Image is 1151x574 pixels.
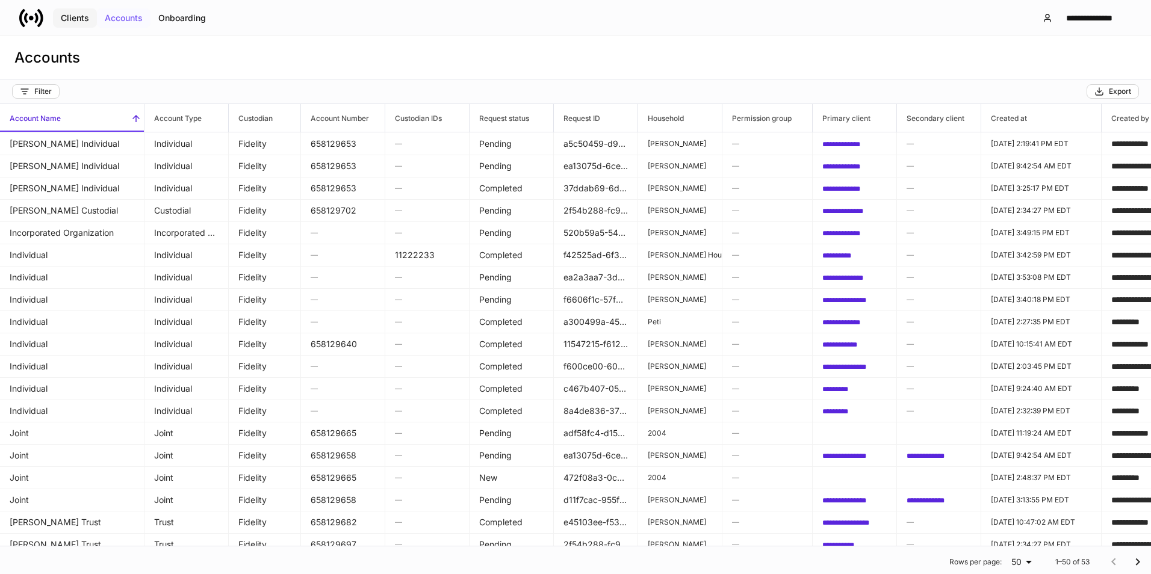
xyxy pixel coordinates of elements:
[648,206,712,215] p: [PERSON_NAME]
[395,271,459,283] h6: —
[991,228,1091,238] p: [DATE] 3:49:15 PM EDT
[470,199,554,222] td: Pending
[813,377,897,400] td: 2ae7181e-5854-497b-b13a-608e82311aea
[470,177,554,200] td: Completed
[991,317,1091,327] p: [DATE] 2:27:35 PM EDT
[991,495,1091,505] p: [DATE] 3:13:55 PM EDT
[732,405,802,416] h6: —
[907,316,971,327] h6: —
[311,383,375,394] h6: —
[907,182,971,194] h6: —
[648,473,712,483] p: 2004
[554,333,638,356] td: 11547215-f612-4b67-aa73-19507cf5f8b4
[144,310,229,333] td: Individual
[648,161,712,171] p: [PERSON_NAME]
[813,199,897,222] td: 971347ad-bcb4-45a3-aa8f-312f4f77280a
[991,451,1091,460] p: [DATE] 9:42:54 AM EDT
[311,227,375,238] h6: —
[648,540,712,549] p: [PERSON_NAME]
[105,14,143,22] div: Accounts
[311,294,375,305] h6: —
[732,539,802,550] h6: —
[648,428,712,438] p: 2004
[395,182,459,194] h6: —
[991,362,1091,371] p: [DATE] 2:03:45 PM EDT
[158,14,206,22] div: Onboarding
[732,338,802,350] h6: —
[813,422,897,445] td: 03e050b3-b3a5-4c25-a556-7c92171941d3
[732,449,802,461] h6: —
[385,113,442,124] h6: Custodian IDs
[907,249,971,261] h6: —
[144,333,229,356] td: Individual
[554,400,638,422] td: 8a4de836-3778-4df3-a953-76ad04519151
[385,104,469,132] span: Custodian IDs
[53,8,97,28] button: Clients
[301,511,385,534] td: 658129682
[813,466,897,489] td: 20336bff-adb1-40d9-8ef5-d76bf57968c8
[732,138,802,149] h6: —
[648,384,712,393] p: [PERSON_NAME]
[813,155,897,177] td: 8869d211-28ce-4ecf-abfb-058d39b07e00
[395,316,459,327] h6: —
[907,405,971,416] h6: —
[981,132,1102,155] td: 2025-09-10T18:19:41.522Z
[981,155,1102,177] td: 2025-09-11T13:42:54.124Z
[648,495,712,505] p: [PERSON_NAME]
[12,84,60,99] button: Filter
[648,317,712,327] p: Peti
[554,466,638,489] td: 472f08a3-0ca5-479f-8e5c-c0b691544fed
[648,451,712,460] p: [PERSON_NAME]
[991,428,1091,438] p: [DATE] 11:19:24 AM EDT
[991,184,1091,193] p: [DATE] 3:25:17 PM EDT
[981,466,1102,489] td: 2025-09-12T18:48:37.441Z
[732,294,802,305] h6: —
[395,472,459,483] h6: —
[554,355,638,378] td: f600ce00-602a-47f5-aa61-1b92abfb3906
[395,449,459,461] h6: —
[144,288,229,311] td: Individual
[150,8,214,28] button: Onboarding
[229,177,301,200] td: Fidelity
[301,155,385,177] td: 658129653
[732,427,802,439] h6: —
[470,377,554,400] td: Completed
[981,244,1102,267] td: 2025-08-28T19:42:59.893Z
[229,155,301,177] td: Fidelity
[949,557,1002,567] p: Rows per page:
[991,161,1091,171] p: [DATE] 9:42:54 AM EDT
[554,266,638,289] td: ea2a3aa7-3d13-4202-b826-6a6e5f06649c
[470,221,554,244] td: Pending
[229,199,301,222] td: Fidelity
[554,422,638,445] td: adf58fc4-d152-4a7f-ae4a-a6a3221f91a7
[470,244,554,267] td: Completed
[813,177,897,200] td: bad6fd97-4fec-4bec-8f1a-796c3003a570
[1055,557,1090,567] p: 1–50 of 53
[470,266,554,289] td: Pending
[907,516,971,528] h6: —
[907,205,971,216] h6: —
[554,377,638,400] td: c467b407-0555-4ae0-950d-57976260834b
[144,511,229,534] td: Trust
[144,444,229,467] td: Joint
[813,132,897,155] td: 40d475b4-efe9-462f-a1e6-cbfa5303f133
[813,266,897,289] td: 6fbe8b0b-1b8e-409b-812a-ed3688de566b
[301,113,369,124] h6: Account Number
[395,138,459,149] h6: —
[1087,84,1139,99] button: Export
[1007,556,1036,568] div: 50
[813,333,897,356] td: 479f3760-851d-43a7-80e5-a152d5d6a905
[554,199,638,222] td: 2f54b288-fc92-448c-a9da-5e3a3dbbedad
[229,355,301,378] td: Fidelity
[144,466,229,489] td: Joint
[907,360,971,372] h6: —
[732,205,802,216] h6: —
[981,444,1102,467] td: 2025-09-11T13:42:54.127Z
[991,540,1091,549] p: [DATE] 2:34:27 PM EDT
[981,199,1102,222] td: 2025-09-09T18:34:27.076Z
[648,184,712,193] p: [PERSON_NAME]
[395,360,459,372] h6: —
[981,489,1102,511] td: 2025-09-09T19:13:55.552Z
[648,250,712,260] p: [PERSON_NAME] Household
[311,360,375,372] h6: —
